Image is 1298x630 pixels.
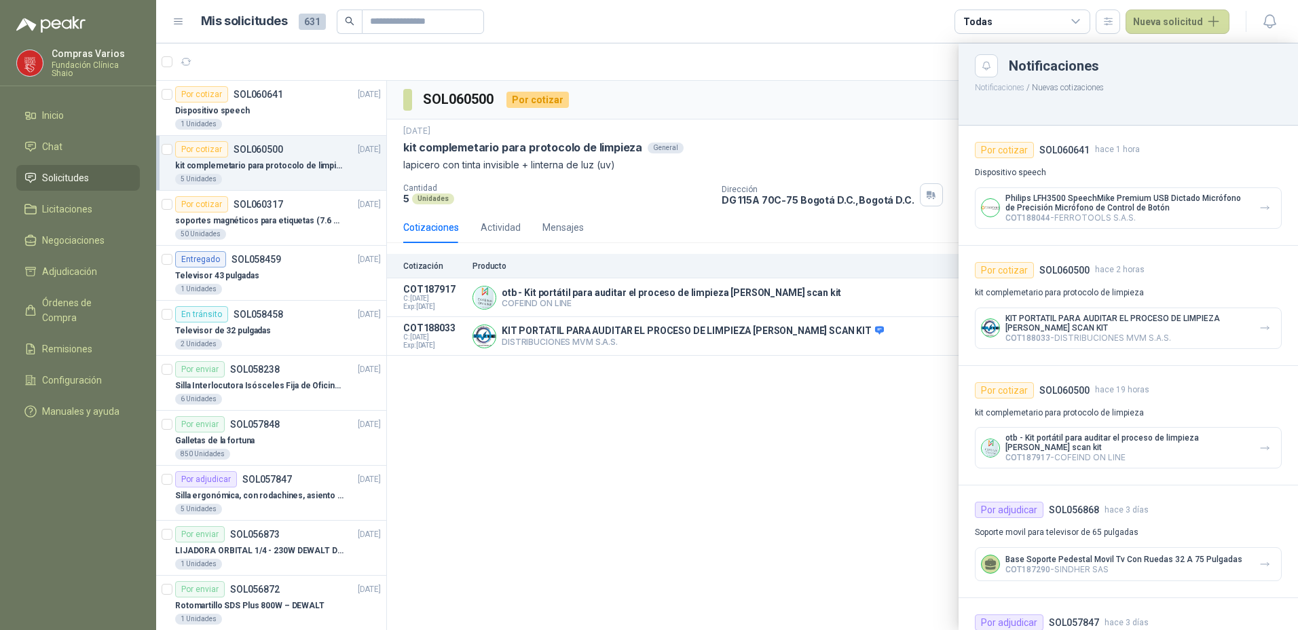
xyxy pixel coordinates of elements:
p: Philips LFH3500 SpeechMike Premium USB Dictado Micrófono de Precisión Micrófono de Control de Botón [1005,193,1248,212]
span: Remisiones [42,341,92,356]
span: COT188033 [1005,333,1050,343]
p: / Nuevas cotizaciones [959,77,1298,94]
span: COT187290 [1005,565,1050,574]
a: Inicio [16,103,140,128]
p: Soporte movil para televisor de 65 pulgadas [975,526,1282,539]
span: Órdenes de Compra [42,295,127,325]
span: 631 [299,14,326,30]
span: Adjudicación [42,264,97,279]
a: Licitaciones [16,196,140,222]
span: Negociaciones [42,233,105,248]
a: Manuales y ayuda [16,399,140,424]
h4: SOL060500 [1039,383,1090,398]
button: Notificaciones [975,83,1024,92]
p: KIT PORTATIL PARA AUDITAR EL PROCESO DE LIMPIEZA [PERSON_NAME] SCAN KIT [1005,314,1248,333]
a: Remisiones [16,336,140,362]
span: hace 1 hora [1095,143,1140,156]
p: Fundación Clínica Shaio [52,61,140,77]
button: Close [975,54,998,77]
p: Base Soporte Pedestal Movil Tv Con Ruedas 32 A 75 Pulgadas [1005,555,1242,564]
img: Company Logo [17,50,43,76]
img: Company Logo [982,199,999,217]
span: Solicitudes [42,170,89,185]
span: Manuales y ayuda [42,404,119,419]
span: hace 19 horas [1095,384,1149,396]
div: Notificaciones [1009,59,1282,73]
div: Por cotizar [975,142,1034,158]
p: - DISTRIBUCIONES MVM S.A.S. [1005,333,1248,343]
h4: SOL060500 [1039,263,1090,278]
div: Por adjudicar [975,502,1043,518]
p: Compras Varios [52,49,140,58]
a: Solicitudes [16,165,140,191]
a: Configuración [16,367,140,393]
span: Configuración [42,373,102,388]
h4: SOL056868 [1049,502,1099,517]
p: Dispositivo speech [975,166,1282,179]
button: Nueva solicitud [1126,10,1229,34]
span: hace 3 días [1105,504,1149,517]
a: Chat [16,134,140,160]
h1: Mis solicitudes [201,12,288,31]
span: COT187917 [1005,453,1050,462]
span: COT188044 [1005,213,1050,223]
h4: SOL057847 [1049,615,1099,630]
span: Chat [42,139,62,154]
p: - FERROTOOLS S.A.S. [1005,212,1248,223]
a: Negociaciones [16,227,140,253]
p: - SINDHER SAS [1005,564,1242,574]
div: Todas [963,14,992,29]
p: kit complemetario para protocolo de limpieza [975,407,1282,420]
h4: SOL060641 [1039,143,1090,157]
p: - COFEIND ON LINE [1005,452,1248,462]
p: otb - Kit portátil para auditar el proceso de limpieza [PERSON_NAME] scan kit [1005,433,1248,452]
img: Logo peakr [16,16,86,33]
span: hace 3 días [1105,616,1149,629]
a: Adjudicación [16,259,140,284]
p: kit complemetario para protocolo de limpieza [975,286,1282,299]
img: Company Logo [982,439,999,457]
span: hace 2 horas [1095,263,1145,276]
span: Licitaciones [42,202,92,217]
div: Por cotizar [975,382,1034,399]
img: Company Logo [982,319,999,337]
span: Inicio [42,108,64,123]
a: Órdenes de Compra [16,290,140,331]
span: search [345,16,354,26]
div: Por cotizar [975,262,1034,278]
